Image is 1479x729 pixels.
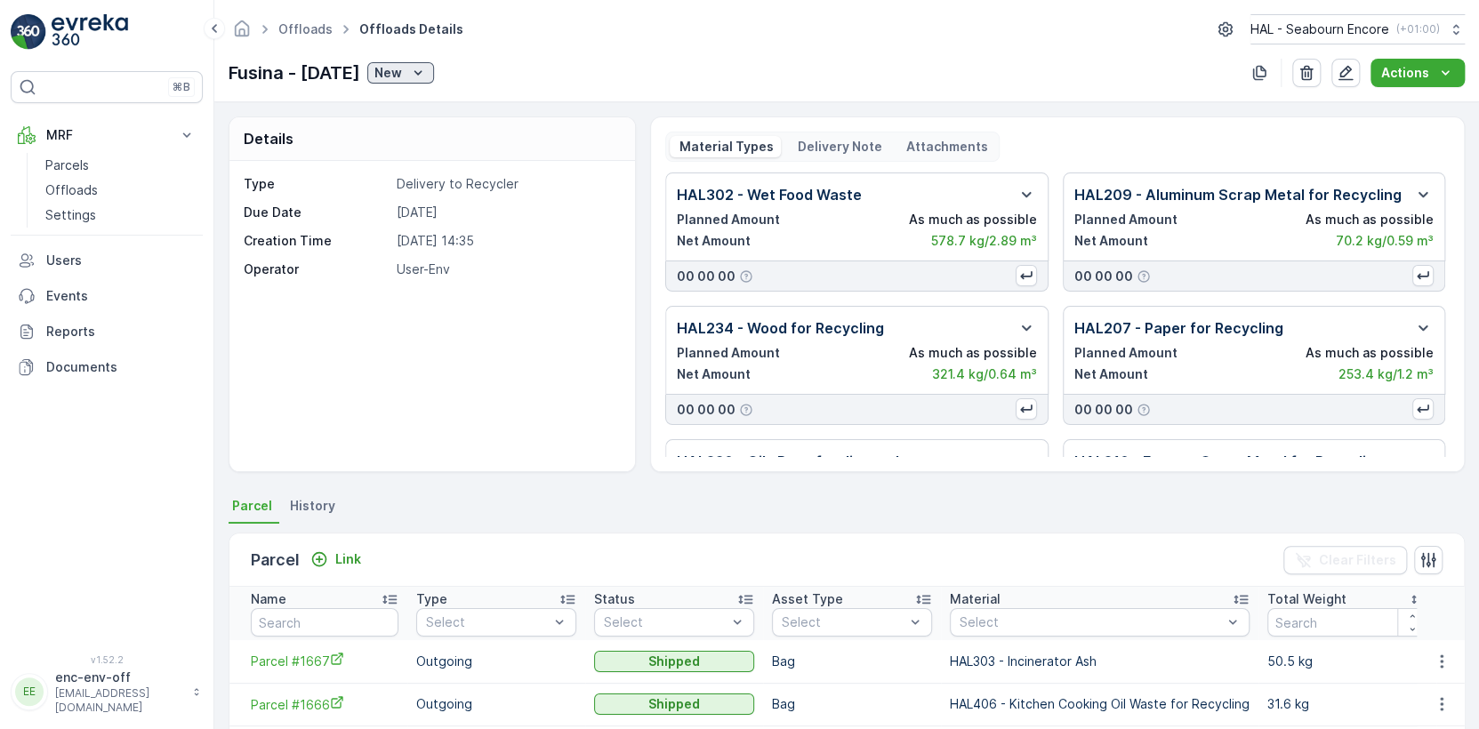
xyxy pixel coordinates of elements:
[45,156,89,174] p: Parcels
[1074,268,1133,285] p: 00 00 00
[335,550,361,568] p: Link
[1336,232,1434,250] p: 70.2 kg / 0.59 m³
[46,358,196,376] p: Documents
[416,695,576,713] p: Outgoing
[1267,590,1346,608] p: Total Weight
[677,344,780,362] p: Planned Amount
[1074,232,1148,250] p: Net Amount
[950,590,1001,608] p: Material
[416,590,447,608] p: Type
[251,608,398,637] input: Search
[677,232,751,250] p: Net Amount
[11,243,203,278] a: Users
[45,206,96,224] p: Settings
[1074,211,1178,228] p: Planned Amount
[1338,365,1434,383] p: 253.4 kg / 1.2 m³
[677,268,735,285] p: 00 00 00
[244,175,390,193] p: Type
[772,695,932,713] p: Bag
[1370,59,1465,87] button: Actions
[11,654,203,665] span: v 1.52.2
[367,62,434,84] button: New
[1250,20,1389,38] p: HAL - Seabourn Encore
[932,365,1037,383] p: 321.4 kg / 0.64 m³
[38,178,203,203] a: Offloads
[677,138,774,156] p: Material Types
[55,669,183,686] p: enc-env-off
[278,21,333,36] a: Offloads
[251,590,286,608] p: Name
[244,204,390,221] p: Due Date
[397,232,616,250] p: [DATE] 14:35
[11,278,203,314] a: Events
[1074,451,1384,472] p: HAL210 - Ferrous Scrap Metal for Recycling
[416,653,576,670] p: Outgoing
[604,613,727,631] p: Select
[232,26,252,41] a: Homepage
[1074,344,1178,362] p: Planned Amount
[677,317,884,339] p: HAL234 - Wood for Recycling
[1283,546,1407,574] button: Clear Filters
[909,344,1037,362] p: As much as possible
[397,175,616,193] p: Delivery to Recycler
[950,653,1250,670] p: HAL303 - Incinerator Ash
[677,211,780,228] p: Planned Amount
[232,497,272,515] span: Parcel
[648,653,700,670] p: Shipped
[397,204,616,221] p: [DATE]
[38,203,203,228] a: Settings
[46,126,167,144] p: MRF
[594,693,754,715] button: Shipped
[950,695,1250,713] p: HAL406 - Kitchen Cooking Oil Waste for Recycling
[11,14,46,50] img: logo
[594,651,754,672] button: Shipped
[1306,211,1434,228] p: As much as possible
[46,323,196,340] p: Reports
[1306,344,1434,362] p: As much as possible
[11,349,203,385] a: Documents
[1074,401,1133,419] p: 00 00 00
[11,314,203,349] a: Reports
[1267,608,1427,637] input: Search
[1250,14,1465,44] button: HAL - Seabourn Encore(+01:00)
[1267,695,1427,713] p: 31.6 kg
[1396,22,1440,36] p: ( +01:00 )
[1074,365,1148,383] p: Net Amount
[251,652,398,670] a: Parcel #1667
[960,613,1222,631] p: Select
[45,181,98,199] p: Offloads
[11,669,203,715] button: EEenc-env-off[EMAIL_ADDRESS][DOMAIN_NAME]
[15,677,44,706] div: EE
[46,287,196,305] p: Events
[244,232,390,250] p: Creation Time
[356,20,467,38] span: Offloads Details
[173,80,190,94] p: ⌘B
[426,613,549,631] p: Select
[46,252,196,269] p: Users
[1137,269,1151,284] div: Help Tooltip Icon
[11,117,203,153] button: MRF
[251,695,398,714] a: Parcel #1666
[1074,184,1402,205] p: HAL209 - Aluminum Scrap Metal for Recycling
[739,403,753,417] div: Help Tooltip Icon
[677,365,751,383] p: Net Amount
[1381,64,1429,82] p: Actions
[1137,403,1151,417] div: Help Tooltip Icon
[244,260,390,278] p: Operator
[677,401,735,419] p: 00 00 00
[782,613,904,631] p: Select
[374,64,402,82] p: New
[303,549,368,570] button: Link
[904,138,988,156] p: Attachments
[594,590,635,608] p: Status
[772,590,843,608] p: Asset Type
[1267,653,1427,670] p: 50.5 kg
[229,60,360,86] p: Fusina - [DATE]
[648,695,700,713] p: Shipped
[909,211,1037,228] p: As much as possible
[52,14,128,50] img: logo_light-DOdMpM7g.png
[55,686,183,715] p: [EMAIL_ADDRESS][DOMAIN_NAME]
[1319,551,1396,569] p: Clear Filters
